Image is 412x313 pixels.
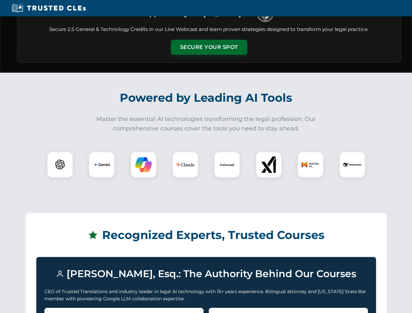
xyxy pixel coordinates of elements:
[130,152,157,178] div: Copilot
[92,114,320,133] p: Master the essential AI technologies transforming the legal profession. Our comprehensive courses...
[343,156,361,174] img: DeepSeek Logo
[89,152,115,178] div: Gemini
[256,152,282,178] div: xAI
[47,152,73,178] div: ChatGPT
[135,156,152,173] img: Copilot Logo
[301,156,320,174] img: Mistral AI Logo
[171,40,247,55] button: Secure Your Spot
[172,152,198,178] div: Claude
[10,3,88,13] img: Trusted CLEs
[298,152,324,178] div: Mistral AI
[261,156,277,173] img: xAI Logo
[214,152,240,178] div: CoCounsel
[36,224,376,246] h2: Recognized Experts, Trusted Courses
[44,288,368,303] p: CEO of Trusted Translations and industry leader in legal AI technology with 15+ years experience....
[25,86,387,109] h2: Powered by Leading AI Tools
[44,265,368,283] h3: [PERSON_NAME], Esq.: The Authority Behind Our Courses
[94,156,110,173] img: Gemini Logo
[339,152,365,178] div: DeepSeek
[25,26,393,33] p: Secure 2.5 General & Technology Credits in our Live Webcast and learn proven strategies designed ...
[176,156,194,174] img: Claude Logo
[219,156,235,173] img: CoCounsel Logo
[51,155,69,174] img: ChatGPT Logo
